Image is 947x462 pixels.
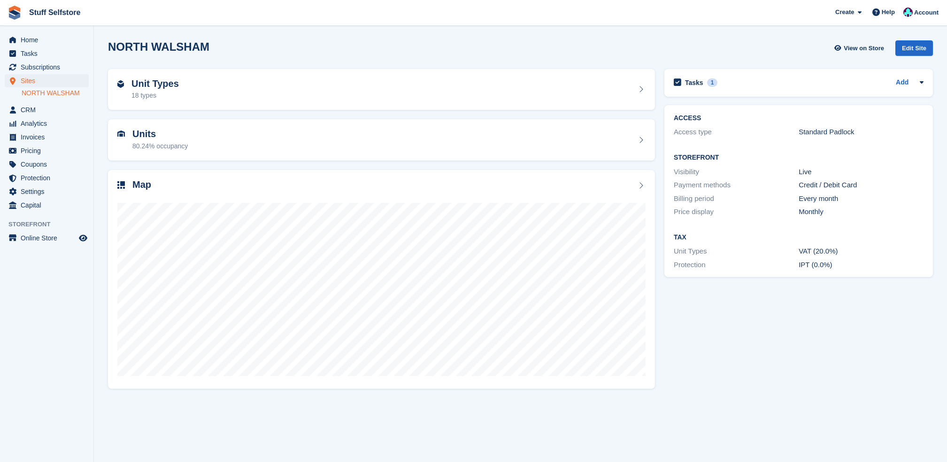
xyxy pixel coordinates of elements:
[674,234,924,241] h2: Tax
[844,44,884,53] span: View on Store
[799,167,924,177] div: Live
[707,78,718,87] div: 1
[674,167,799,177] div: Visibility
[5,117,89,130] a: menu
[21,33,77,46] span: Home
[5,33,89,46] a: menu
[5,131,89,144] a: menu
[674,193,799,204] div: Billing period
[833,40,888,56] a: View on Store
[22,89,89,98] a: NORTH WALSHAM
[5,61,89,74] a: menu
[21,61,77,74] span: Subscriptions
[21,74,77,87] span: Sites
[799,127,924,138] div: Standard Padlock
[131,78,179,89] h2: Unit Types
[117,80,124,88] img: unit-type-icn-2b2737a686de81e16bb02015468b77c625bbabd49415b5ef34ead5e3b44a266d.svg
[132,179,151,190] h2: Map
[882,8,895,17] span: Help
[799,180,924,191] div: Credit / Debit Card
[21,199,77,212] span: Capital
[914,8,939,17] span: Account
[21,231,77,245] span: Online Store
[117,181,125,189] img: map-icn-33ee37083ee616e46c38cad1a60f524a97daa1e2b2c8c0bc3eb3415660979fc1.svg
[799,260,924,270] div: IPT (0.0%)
[132,129,188,139] h2: Units
[674,115,924,122] h2: ACCESS
[8,6,22,20] img: stora-icon-8386f47178a22dfd0bd8f6a31ec36ba5ce8667c1dd55bd0f319d3a0aa187defe.svg
[895,40,933,60] a: Edit Site
[5,144,89,157] a: menu
[117,131,125,137] img: unit-icn-7be61d7bf1b0ce9d3e12c5938cc71ed9869f7b940bace4675aadf7bd6d80202e.svg
[25,5,84,20] a: Stuff Selfstore
[108,119,655,161] a: Units 80.24% occupancy
[896,77,909,88] a: Add
[674,246,799,257] div: Unit Types
[5,74,89,87] a: menu
[132,141,188,151] div: 80.24% occupancy
[21,131,77,144] span: Invoices
[21,144,77,157] span: Pricing
[108,69,655,110] a: Unit Types 18 types
[5,185,89,198] a: menu
[77,232,89,244] a: Preview store
[5,199,89,212] a: menu
[674,154,924,162] h2: Storefront
[131,91,179,100] div: 18 types
[21,171,77,185] span: Protection
[799,246,924,257] div: VAT (20.0%)
[21,47,77,60] span: Tasks
[21,185,77,198] span: Settings
[674,260,799,270] div: Protection
[895,40,933,56] div: Edit Site
[799,207,924,217] div: Monthly
[5,103,89,116] a: menu
[5,47,89,60] a: menu
[903,8,913,17] img: Simon Gardner
[108,170,655,389] a: Map
[21,117,77,130] span: Analytics
[835,8,854,17] span: Create
[21,158,77,171] span: Coupons
[674,127,799,138] div: Access type
[108,40,209,53] h2: NORTH WALSHAM
[674,207,799,217] div: Price display
[5,171,89,185] a: menu
[21,103,77,116] span: CRM
[5,231,89,245] a: menu
[674,180,799,191] div: Payment methods
[799,193,924,204] div: Every month
[8,220,93,229] span: Storefront
[685,78,703,87] h2: Tasks
[5,158,89,171] a: menu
